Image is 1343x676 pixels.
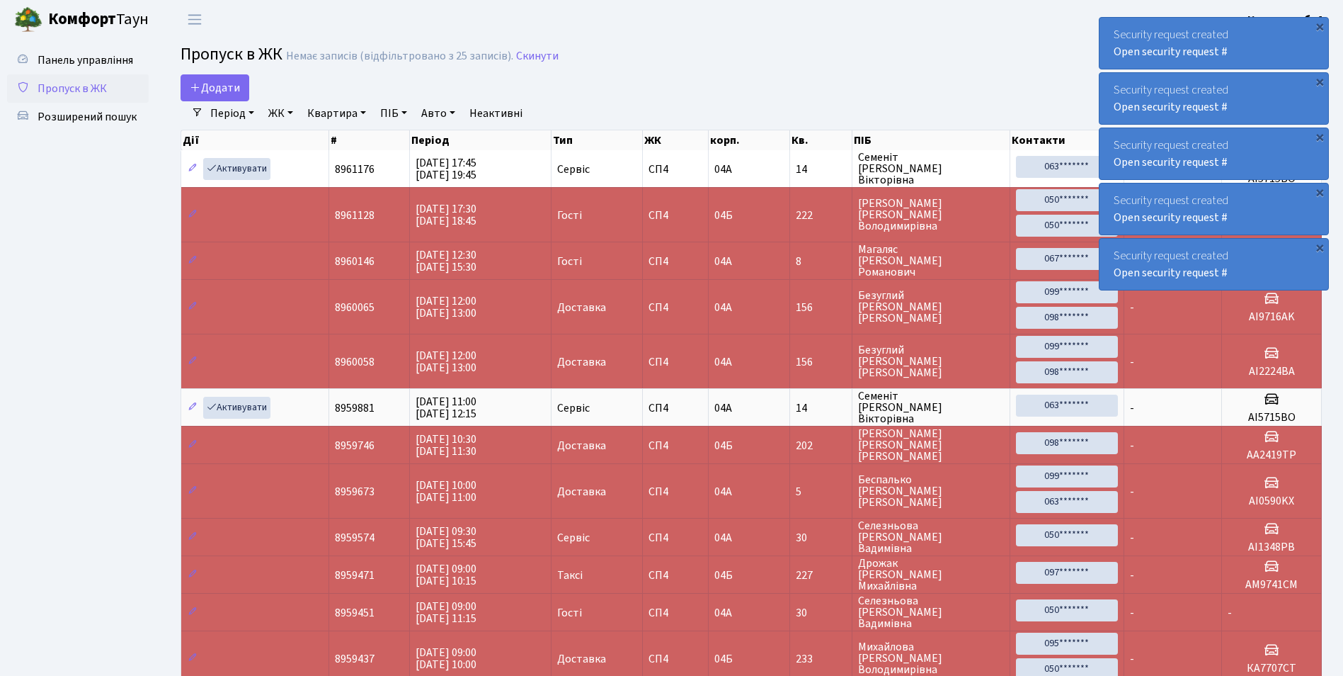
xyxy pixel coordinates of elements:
[416,561,476,589] span: [DATE] 09:00 [DATE] 10:15
[1114,99,1228,115] a: Open security request #
[335,162,375,177] span: 8961176
[335,568,375,583] span: 8959471
[1010,130,1124,150] th: Контакти
[203,397,270,419] a: Активувати
[48,8,116,30] b: Комфорт
[464,101,528,125] a: Неактивні
[648,164,702,175] span: СП4
[858,474,1003,508] span: Беспалько [PERSON_NAME] [PERSON_NAME]
[557,653,606,665] span: Доставка
[796,532,846,543] span: 30
[714,400,732,416] span: 04А
[1228,605,1232,621] span: -
[858,390,1003,424] span: Семеніт [PERSON_NAME] Вікторівна
[1228,578,1315,592] h5: АМ9741СМ
[557,164,590,175] span: Сервіс
[1130,400,1134,416] span: -
[14,6,42,34] img: logo.png
[335,484,375,500] span: 8959673
[1130,300,1134,315] span: -
[1228,662,1315,675] h5: КА7707СТ
[648,607,702,619] span: СП4
[648,570,702,581] span: СП4
[557,532,590,543] span: Сервіс
[410,130,552,150] th: Період
[1313,130,1327,144] div: ×
[1228,365,1315,378] h5: AI2224BA
[858,152,1003,186] span: Семеніт [PERSON_NAME] Вікторівна
[416,599,476,626] span: [DATE] 09:00 [DATE] 11:15
[858,198,1003,232] span: [PERSON_NAME] [PERSON_NAME] Володимирівна
[7,103,149,131] a: Розширений пошук
[557,486,606,497] span: Доставка
[852,130,1010,150] th: ПІБ
[796,356,846,368] span: 156
[557,607,582,619] span: Гості
[648,486,702,497] span: СП4
[335,400,375,416] span: 8959881
[1247,12,1326,28] b: Консьєрж б. 4.
[858,520,1003,554] span: Селезньова [PERSON_NAME] Вадимівна
[190,80,240,96] span: Додати
[335,651,375,667] span: 8959437
[416,247,476,275] span: [DATE] 12:30 [DATE] 15:30
[302,101,372,125] a: Квартира
[416,293,476,321] span: [DATE] 12:00 [DATE] 13:00
[416,101,461,125] a: Авто
[1130,484,1134,500] span: -
[416,348,476,376] span: [DATE] 12:00 [DATE] 13:00
[552,130,643,150] th: Тип
[1130,605,1134,621] span: -
[648,653,702,665] span: СП4
[714,605,732,621] span: 04А
[858,244,1003,278] span: Магаляс [PERSON_NAME] Романович
[1099,184,1328,235] div: Security request created
[796,402,846,414] span: 14
[1130,354,1134,370] span: -
[335,300,375,315] span: 8960065
[38,52,133,68] span: Панель управління
[557,402,590,414] span: Сервіс
[1130,651,1134,667] span: -
[7,46,149,74] a: Панель управління
[1114,44,1228,60] a: Open security request #
[416,645,476,672] span: [DATE] 09:00 [DATE] 10:00
[557,256,582,267] span: Гості
[714,568,733,583] span: 04Б
[286,50,513,63] div: Немає записів (відфільтровано з 25 записів).
[416,432,476,459] span: [DATE] 10:30 [DATE] 11:30
[709,130,790,150] th: корп.
[416,478,476,505] span: [DATE] 10:00 [DATE] 11:00
[1228,449,1315,462] h5: АА2419ТР
[335,254,375,269] span: 8960146
[1114,210,1228,225] a: Open security request #
[796,607,846,619] span: 30
[516,50,559,63] a: Скинути
[648,210,702,221] span: СП4
[48,8,149,32] span: Таун
[648,532,702,543] span: СП4
[858,641,1003,675] span: Михайлова [PERSON_NAME] Володимирівна
[714,254,732,269] span: 04А
[177,8,212,31] button: Переключити навігацію
[181,74,249,101] a: Додати
[1247,11,1326,28] a: Консьєрж б. 4.
[714,300,732,315] span: 04А
[181,42,282,67] span: Пропуск в ЖК
[796,570,846,581] span: 227
[329,130,410,150] th: #
[38,109,137,125] span: Розширений пошук
[1099,239,1328,290] div: Security request created
[335,530,375,546] span: 8959574
[714,530,732,546] span: 04А
[648,256,702,267] span: СП4
[858,290,1003,324] span: Безуглий [PERSON_NAME] [PERSON_NAME]
[375,101,413,125] a: ПІБ
[858,344,1003,378] span: Безуглий [PERSON_NAME] [PERSON_NAME]
[263,101,299,125] a: ЖК
[416,201,476,229] span: [DATE] 17:30 [DATE] 18:45
[416,394,476,422] span: [DATE] 11:00 [DATE] 12:15
[1313,74,1327,89] div: ×
[648,302,702,313] span: СП4
[796,256,846,267] span: 8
